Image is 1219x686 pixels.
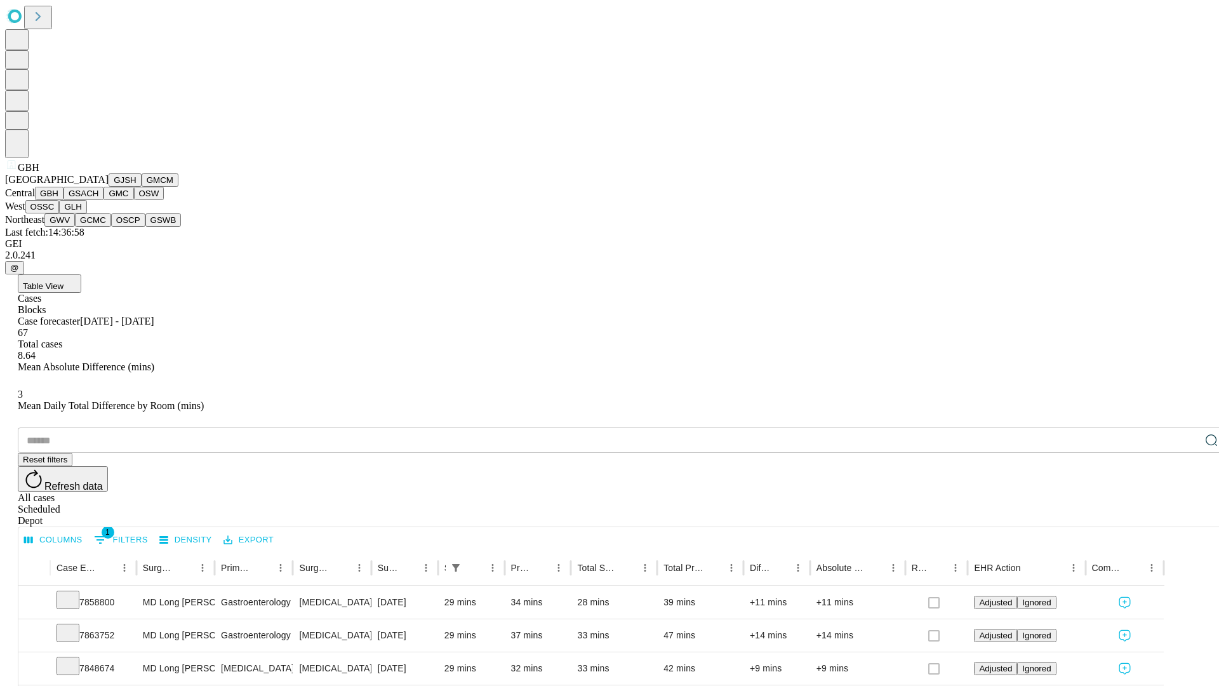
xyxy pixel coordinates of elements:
div: MD Long [PERSON_NAME] [143,586,208,619]
div: Gastroenterology [221,586,286,619]
span: Adjusted [979,664,1012,673]
button: Refresh data [18,466,108,492]
div: Surgeon Name [143,563,175,573]
span: Mean Absolute Difference (mins) [18,361,154,372]
button: Menu [194,559,211,577]
span: Adjusted [979,598,1012,607]
div: Predicted In Room Duration [511,563,531,573]
div: 29 mins [444,586,498,619]
button: Ignored [1017,629,1056,642]
button: Sort [1022,559,1040,577]
button: Menu [350,559,368,577]
button: Sort [867,559,884,577]
span: Mean Daily Total Difference by Room (mins) [18,400,204,411]
div: Gastroenterology [221,619,286,652]
span: Northeast [5,214,44,225]
button: Adjusted [974,662,1017,675]
div: +14 mins [816,619,899,652]
div: Case Epic Id [57,563,97,573]
div: GEI [5,238,1214,250]
div: 33 mins [577,652,651,685]
button: OSSC [25,200,60,213]
span: Ignored [1022,664,1051,673]
div: Surgery Name [299,563,331,573]
button: Show filters [447,559,465,577]
button: GSWB [145,213,182,227]
div: Total Scheduled Duration [577,563,617,573]
span: 8.64 [18,350,36,361]
div: Primary Service [221,563,253,573]
span: Adjusted [979,631,1012,640]
button: GSACH [63,187,103,200]
button: GBH [35,187,63,200]
div: 29 mins [444,652,498,685]
button: Expand [25,625,44,647]
span: Ignored [1022,631,1051,640]
div: [MEDICAL_DATA] FLEXIBLE PROXIMAL DIAGNOSTIC [299,652,364,685]
div: 7863752 [57,619,130,652]
button: Export [220,530,277,550]
button: Sort [929,559,947,577]
button: OSCP [111,213,145,227]
div: MD Long [PERSON_NAME] [143,652,208,685]
button: Sort [532,559,550,577]
div: 28 mins [577,586,651,619]
button: Adjusted [974,596,1017,609]
span: 1 [102,526,114,539]
button: Ignored [1017,662,1056,675]
span: Table View [23,281,63,291]
button: Sort [399,559,417,577]
span: Ignored [1022,598,1051,607]
div: 2.0.241 [5,250,1214,261]
button: Menu [116,559,133,577]
div: +9 mins [816,652,899,685]
div: 29 mins [444,619,498,652]
button: Table View [18,274,81,293]
button: @ [5,261,24,274]
div: Scheduled In Room Duration [444,563,446,573]
button: Menu [484,559,502,577]
button: Sort [466,559,484,577]
div: [MEDICAL_DATA] [221,652,286,685]
button: Menu [884,559,902,577]
button: Menu [417,559,435,577]
button: GJSH [109,173,142,187]
div: [DATE] [378,619,432,652]
div: MD Long [PERSON_NAME] [143,619,208,652]
button: GLH [59,200,86,213]
span: Total cases [18,339,62,349]
button: Menu [1143,559,1161,577]
div: [DATE] [378,586,432,619]
button: Menu [272,559,290,577]
button: Sort [176,559,194,577]
div: EHR Action [974,563,1020,573]
button: GMC [103,187,133,200]
button: Sort [771,559,789,577]
button: Expand [25,592,44,614]
div: +14 mins [750,619,804,652]
div: Comments [1092,563,1124,573]
div: [DATE] [378,652,432,685]
span: West [5,201,25,212]
span: [GEOGRAPHIC_DATA] [5,174,109,185]
span: 67 [18,327,28,338]
button: GCMC [75,213,111,227]
button: Sort [333,559,350,577]
button: Menu [636,559,654,577]
span: Case forecaster [18,316,80,326]
div: 47 mins [663,619,737,652]
button: Ignored [1017,596,1056,609]
div: 1 active filter [447,559,465,577]
div: 42 mins [663,652,737,685]
button: GMCM [142,173,178,187]
button: Sort [254,559,272,577]
div: Total Predicted Duration [663,563,703,573]
span: Central [5,187,35,198]
div: Surgery Date [378,563,398,573]
button: Density [156,530,215,550]
div: [MEDICAL_DATA] FLEXIBLE PROXIMAL DIAGNOSTIC [299,586,364,619]
div: +9 mins [750,652,804,685]
div: Resolved in EHR [912,563,928,573]
button: Show filters [91,530,151,550]
div: 7858800 [57,586,130,619]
